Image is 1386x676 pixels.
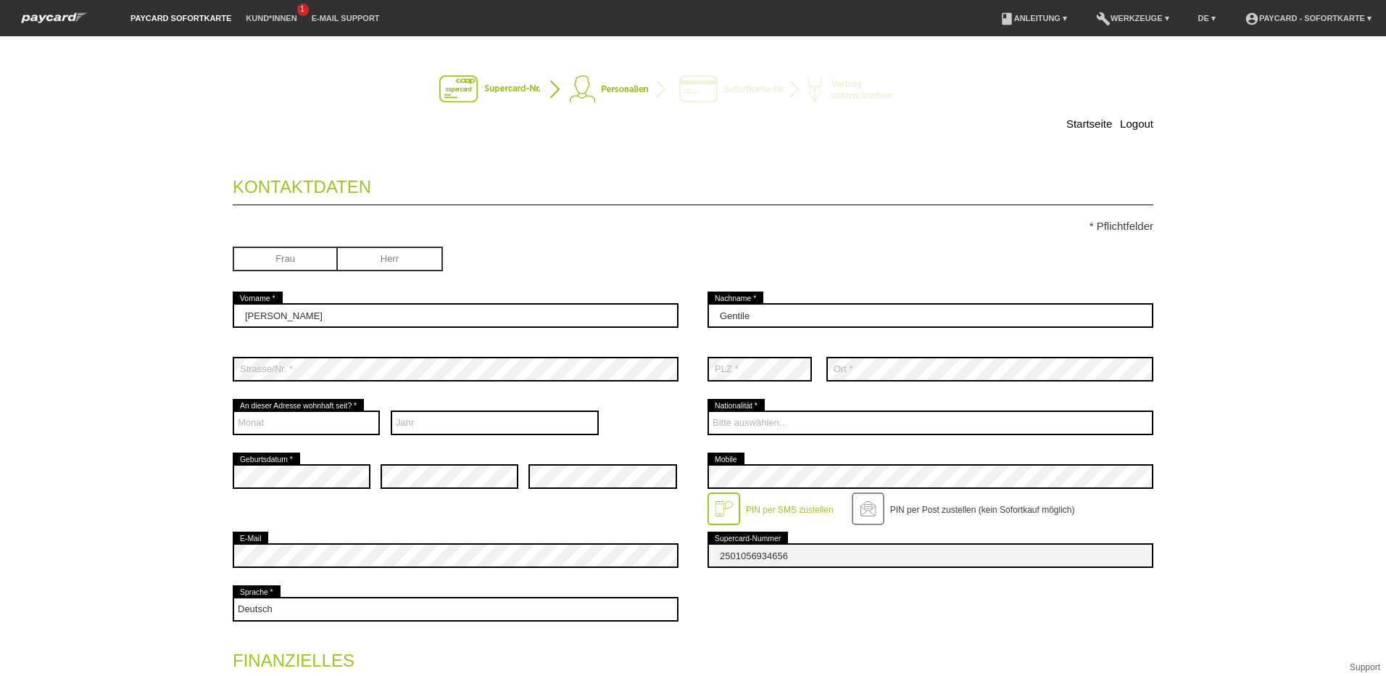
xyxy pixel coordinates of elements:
[1000,12,1014,26] i: book
[1237,14,1379,22] a: account_circlepaycard - Sofortkarte ▾
[1350,662,1380,672] a: Support
[1191,14,1223,22] a: DE ▾
[14,17,94,28] a: paycard Sofortkarte
[238,14,304,22] a: Kund*innen
[297,4,309,16] span: 1
[123,14,238,22] a: paycard Sofortkarte
[1245,12,1259,26] i: account_circle
[1120,118,1153,130] a: Logout
[233,162,1153,205] legend: Kontaktdaten
[14,10,94,25] img: paycard Sofortkarte
[1089,14,1177,22] a: buildWerkzeuge ▾
[439,75,947,104] img: instantcard-v2-de-2.png
[890,505,1075,515] label: PIN per Post zustellen (kein Sofortkauf möglich)
[304,14,387,22] a: E-Mail Support
[1096,12,1111,26] i: build
[1066,118,1112,130] a: Startseite
[746,505,834,515] label: PIN per SMS zustellen
[233,220,1153,232] p: * Pflichtfelder
[992,14,1074,22] a: bookAnleitung ▾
